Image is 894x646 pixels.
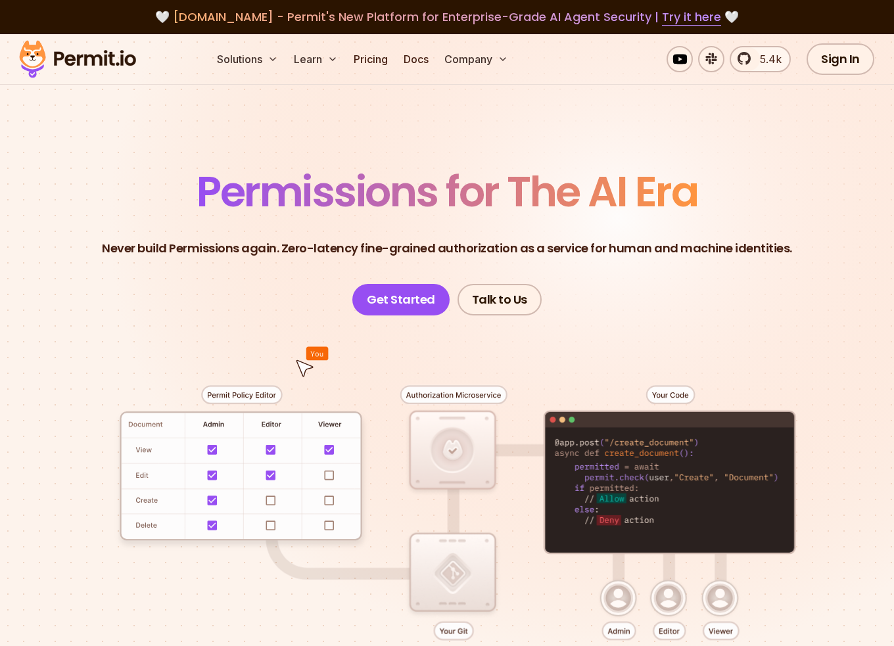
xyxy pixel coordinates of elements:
[197,162,697,221] span: Permissions for The AI Era
[439,46,513,72] button: Company
[730,46,791,72] a: 5.4k
[398,46,434,72] a: Docs
[352,284,450,315] a: Get Started
[173,9,721,25] span: [DOMAIN_NAME] - Permit's New Platform for Enterprise-Grade AI Agent Security |
[13,37,142,81] img: Permit logo
[102,239,792,258] p: Never build Permissions again. Zero-latency fine-grained authorization as a service for human and...
[458,284,542,315] a: Talk to Us
[348,46,393,72] a: Pricing
[212,46,283,72] button: Solutions
[752,51,782,67] span: 5.4k
[289,46,343,72] button: Learn
[662,9,721,26] a: Try it here
[807,43,874,75] a: Sign In
[32,8,862,26] div: 🤍 🤍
